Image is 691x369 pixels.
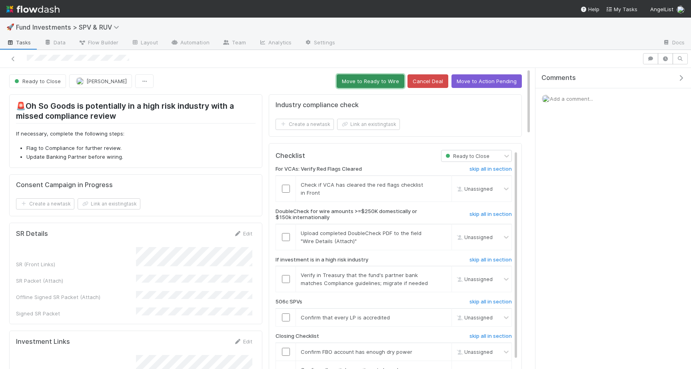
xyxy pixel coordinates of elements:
[16,101,256,124] h2: 🚨Oh So Goods is potentially in a high risk industry with a missed compliance review
[455,315,493,321] span: Unassigned
[550,96,593,102] span: Add a comment...
[301,230,421,244] span: Upload completed DoubleCheck PDF to the field "Wire Details (Attach)"
[542,95,550,103] img: avatar_15e6a745-65a2-4f19-9667-febcb12e2fc8.png
[469,211,512,217] h6: skip all in section
[6,38,31,46] span: Tasks
[38,37,72,50] a: Data
[16,277,136,285] div: SR Packet (Attach)
[677,6,685,14] img: avatar_15e6a745-65a2-4f19-9667-febcb12e2fc8.png
[469,257,512,266] a: skip all in section
[469,166,512,172] h6: skip all in section
[656,37,691,50] a: Docs
[16,260,136,268] div: SR (Front Links)
[78,38,118,46] span: Flow Builder
[276,119,334,130] button: Create a newtask
[444,153,489,159] span: Ready to Close
[407,74,448,88] button: Cancel Deal
[16,230,48,238] h5: SR Details
[76,77,84,85] img: avatar_15e6a745-65a2-4f19-9667-febcb12e2fc8.png
[164,37,216,50] a: Automation
[276,152,305,160] h5: Checklist
[16,130,256,138] p: If necessary, complete the following steps:
[26,153,256,161] li: Update Banking Partner before wiring.
[6,2,60,16] img: logo-inverted-e16ddd16eac7371096b0.svg
[26,144,256,152] li: Flag to Compliance for further review.
[16,309,136,317] div: Signed SR Packet
[455,185,493,191] span: Unassigned
[276,101,359,109] h5: Industry compliance check
[541,74,576,82] span: Comments
[16,23,123,31] span: Fund Investments > SPV & RUV
[234,338,252,345] a: Edit
[469,166,512,176] a: skip all in section
[86,78,127,84] span: [PERSON_NAME]
[301,272,428,286] span: Verify in Treasury that the fund's partner bank matches Compliance guidelines; migrate if needed
[469,211,512,221] a: skip all in section
[276,208,429,221] h6: DoubleCheck for wire amounts >=$250K domestically or $150k internationally
[276,257,368,263] h6: If investment is in a high risk industry
[455,234,493,240] span: Unassigned
[301,349,412,355] span: Confirm FBO account has enough dry power
[301,182,423,196] span: Check if VCA has cleared the red flags checklist in Front
[234,230,252,237] a: Edit
[469,333,512,339] h6: skip all in section
[78,198,140,209] button: Link an existingtask
[276,166,362,172] h6: For VCAs: Verify Red Flags Cleared
[16,198,74,209] button: Create a newtask
[580,5,599,13] div: Help
[650,6,673,12] span: AngelList
[6,24,14,30] span: 🚀
[69,74,132,88] button: [PERSON_NAME]
[301,314,390,321] span: Confirm that every LP is accredited
[606,5,637,13] a: My Tasks
[469,257,512,263] h6: skip all in section
[276,299,302,305] h6: 506c SPVs
[9,74,66,88] button: Ready to Close
[16,293,136,301] div: Offline Signed SR Packet (Attach)
[337,119,400,130] button: Link an existingtask
[469,333,512,343] a: skip all in section
[455,349,493,355] span: Unassigned
[216,37,252,50] a: Team
[276,333,319,339] h6: Closing Checklist
[72,37,125,50] a: Flow Builder
[13,78,61,84] span: Ready to Close
[16,338,70,346] h5: Investment Links
[298,37,342,50] a: Settings
[337,74,404,88] button: Move to Ready to Wire
[469,299,512,308] a: skip all in section
[451,74,522,88] button: Move to Action Pending
[455,276,493,282] span: Unassigned
[252,37,298,50] a: Analytics
[125,37,164,50] a: Layout
[16,181,113,189] h5: Consent Campaign in Progress
[469,299,512,305] h6: skip all in section
[606,6,637,12] span: My Tasks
